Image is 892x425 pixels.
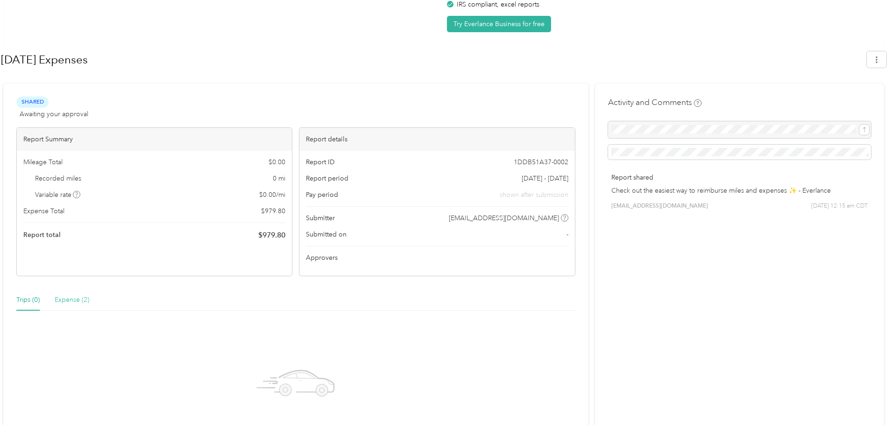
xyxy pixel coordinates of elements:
[457,0,539,8] span: IRS compliant, excel reports
[306,230,347,239] span: Submitted on
[23,157,63,167] span: Mileage Total
[16,295,40,305] div: Trips (0)
[258,230,285,241] span: $ 979.80
[23,230,61,240] span: Report total
[566,230,568,239] span: -
[449,213,559,223] span: [EMAIL_ADDRESS][DOMAIN_NAME]
[299,128,574,151] div: Report details
[500,190,568,200] span: shown after submission
[273,174,285,183] span: 0 mi
[522,174,568,183] span: [DATE] - [DATE]
[35,190,81,200] span: Variable rate
[23,206,64,216] span: Expense Total
[269,157,285,167] span: $ 0.00
[306,213,335,223] span: Submitter
[17,128,292,151] div: Report Summary
[608,97,701,108] h4: Activity and Comments
[447,16,551,32] button: Try Everlance Business for free
[611,173,868,182] p: Report shared
[1,49,860,71] h1: Aug 2025 Expenses
[514,157,568,167] span: 1DDB51A37-0002
[306,253,338,263] span: Approvers
[811,202,868,210] span: [DATE] 12:15 am CDT
[20,109,88,119] span: Awaiting your approval
[261,206,285,216] span: $ 979.80
[306,157,335,167] span: Report ID
[55,295,89,305] div: Expense (2)
[306,174,348,183] span: Report period
[259,190,285,200] span: $ 0.00 / mi
[611,202,708,210] span: [EMAIL_ADDRESS][DOMAIN_NAME]
[306,190,338,200] span: Pay period
[35,174,81,183] span: Recorded miles
[16,97,49,107] span: Shared
[611,186,868,195] p: Check out the easiest way to reimburse miles and expenses ✨ - Everlance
